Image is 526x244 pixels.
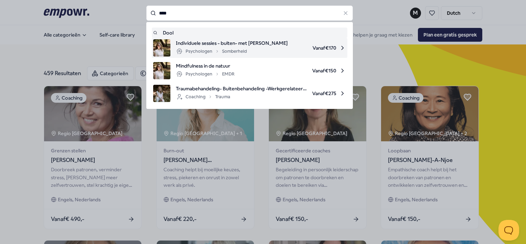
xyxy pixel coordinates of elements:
[153,85,346,102] a: product imageTraumabehandeling- Buitenbehandeling -Werkgerelateerd traumaCoachingTraumaVanaf€275
[312,85,346,102] span: Vanaf € 275
[240,62,346,79] span: Vanaf € 150
[176,47,247,55] div: Psychologen Somberheid
[153,85,170,102] img: product image
[153,62,346,79] a: product imageMindfulness in de natuurPsychologenEMDRVanaf€150
[153,39,170,57] img: product image
[176,85,307,92] span: Traumabehandeling- Buitenbehandeling -Werkgerelateerd trauma
[153,62,170,79] img: product image
[293,39,346,57] span: Vanaf € 170
[153,29,346,37] a: Dool
[176,39,288,47] span: Individuele sessies - buiten- met [PERSON_NAME]
[498,220,519,241] iframe: Help Scout Beacon - Open
[176,93,230,101] div: Coaching Trauma
[146,6,353,21] input: Search for products, categories or subcategories
[176,62,234,70] span: Mindfulness in de natuur
[176,70,234,78] div: Psychologen EMDR
[153,39,346,57] a: product imageIndividuele sessies - buiten- met [PERSON_NAME]PsychologenSomberheidVanaf€170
